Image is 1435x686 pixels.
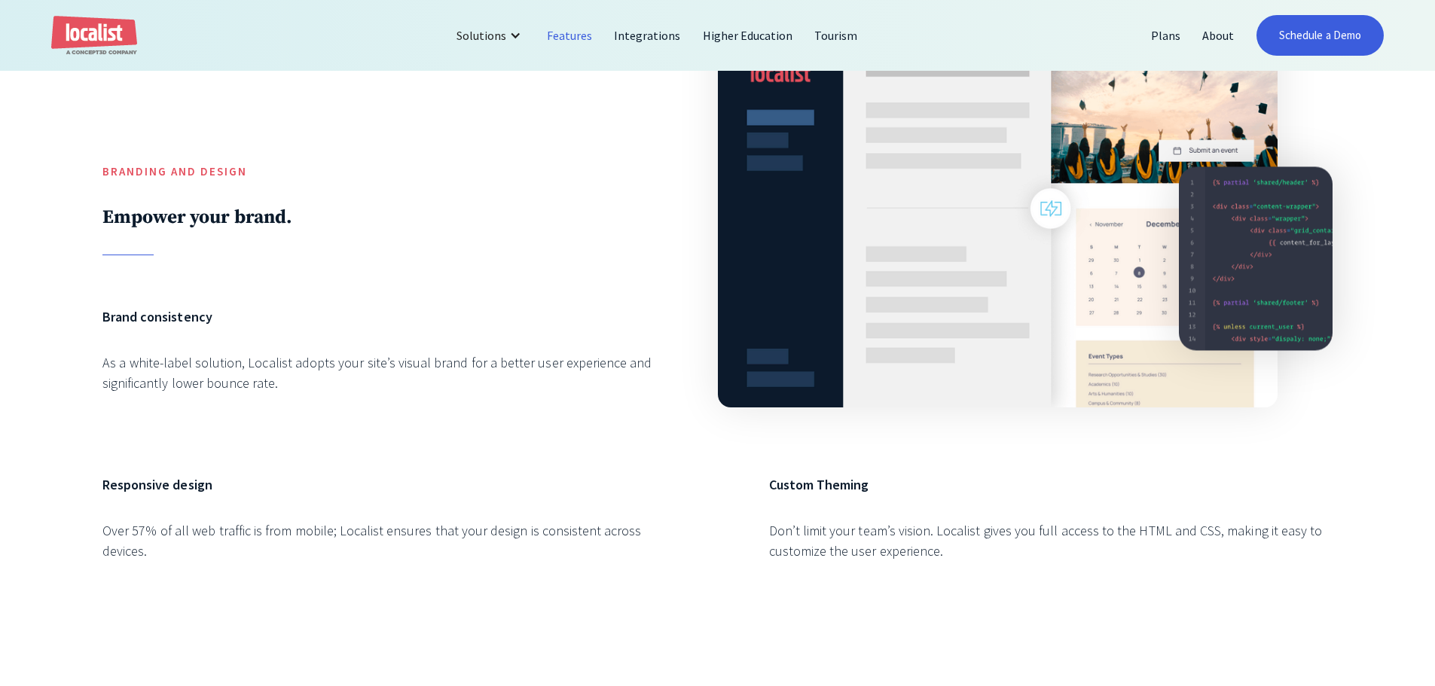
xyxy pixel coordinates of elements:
a: Tourism [804,17,869,53]
a: home [51,16,137,56]
div: Solutions [456,26,506,44]
h6: Brand consistency [102,306,666,327]
a: Schedule a Demo [1256,15,1384,56]
a: Higher Education [692,17,805,53]
a: Plans [1140,17,1192,53]
a: About [1192,17,1245,53]
div: Don’t limit your team’s vision. Localist gives you full access to the HTML and CSS, making it eas... [769,520,1333,561]
h2: Empower your brand. [102,206,666,229]
a: Integrations [603,17,692,53]
h5: Branding and Design [102,163,666,181]
h6: Custom Theming [769,474,1333,495]
div: Solutions [445,17,536,53]
a: Features [536,17,603,53]
div: Over 57% of all web traffic is from mobile; Localist ensures that your design is consistent acros... [102,520,666,561]
div: As a white-label solution, Localist adopts your site’s visual brand for a better user experience ... [102,352,666,393]
h6: Responsive design [102,474,666,495]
